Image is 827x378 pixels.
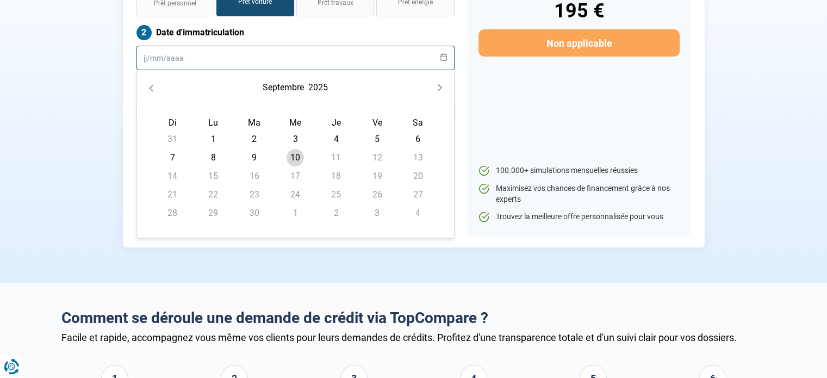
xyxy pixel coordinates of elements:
[287,168,304,185] span: 17
[246,186,263,203] span: 23
[357,167,397,185] td: 19
[152,185,193,204] td: 21
[164,131,181,148] span: 31
[327,131,345,148] span: 4
[152,167,193,185] td: 14
[478,212,679,222] li: Trouvez la meilleure offre personnalisée pour vous
[152,204,193,222] td: 28
[369,205,386,222] span: 3
[357,204,397,222] td: 3
[369,149,386,166] span: 12
[432,80,447,95] button: Next Month
[246,168,263,185] span: 16
[248,117,260,128] span: Ma
[193,148,234,167] td: 8
[136,46,455,70] input: jj/mm/aaaa
[152,130,193,148] td: 31
[193,167,234,185] td: 15
[409,186,427,203] span: 27
[136,25,455,40] label: Date d'immatriculation
[260,78,306,97] button: Choose Month
[327,168,345,185] span: 18
[397,148,438,167] td: 13
[409,131,427,148] span: 6
[478,183,679,205] li: Maximisez vos chances de financement grâce à nos experts
[164,205,181,222] span: 28
[246,205,263,222] span: 30
[164,149,181,166] span: 7
[316,167,357,185] td: 18
[164,168,181,185] span: 14
[204,205,222,222] span: 29
[397,130,438,148] td: 6
[193,204,234,222] td: 29
[275,148,315,167] td: 10
[275,185,315,204] td: 24
[275,130,315,148] td: 3
[413,117,423,128] span: Sa
[478,1,679,21] div: 195 €
[397,167,438,185] td: 20
[409,168,427,185] span: 20
[327,149,345,166] span: 11
[372,117,382,128] span: Ve
[357,148,397,167] td: 12
[204,168,222,185] span: 15
[164,186,181,203] span: 21
[204,186,222,203] span: 22
[193,185,234,204] td: 22
[357,130,397,148] td: 5
[409,149,427,166] span: 13
[316,185,357,204] td: 25
[327,186,345,203] span: 25
[234,148,275,167] td: 9
[369,168,386,185] span: 19
[287,205,304,222] span: 1
[478,29,679,57] button: Non applicable
[152,148,193,167] td: 7
[275,204,315,222] td: 1
[234,167,275,185] td: 16
[208,117,218,128] span: Lu
[246,149,263,166] span: 9
[369,131,386,148] span: 5
[144,80,159,95] button: Previous Month
[61,332,766,343] div: Facile et rapide, accompagnez vous même vos clients pour leurs demandes de crédits. Profitez d'un...
[327,205,345,222] span: 2
[193,130,234,148] td: 1
[234,130,275,148] td: 2
[234,185,275,204] td: 23
[61,309,766,327] h2: Comment se déroule une demande de crédit via TopCompare ?
[397,204,438,222] td: 4
[316,130,357,148] td: 4
[204,149,222,166] span: 8
[357,185,397,204] td: 26
[275,167,315,185] td: 17
[397,185,438,204] td: 27
[289,117,301,128] span: Me
[369,186,386,203] span: 26
[287,149,304,166] span: 10
[287,131,304,148] span: 3
[316,204,357,222] td: 2
[234,204,275,222] td: 30
[316,148,357,167] td: 11
[332,117,341,128] span: Je
[306,78,330,97] button: Choose Year
[136,71,455,238] div: Choose Date
[169,117,177,128] span: Di
[478,165,679,176] li: 100.000+ simulations mensuelles réussies
[204,131,222,148] span: 1
[287,186,304,203] span: 24
[409,205,427,222] span: 4
[246,131,263,148] span: 2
